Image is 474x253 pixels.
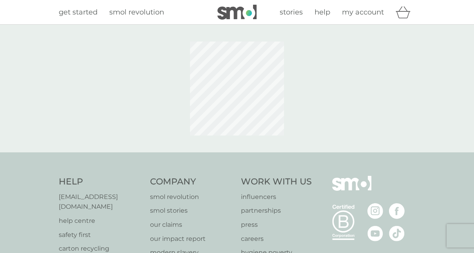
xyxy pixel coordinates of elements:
span: stories [280,8,303,16]
a: press [241,220,312,230]
span: help [315,8,330,16]
a: smol revolution [150,192,233,202]
a: influencers [241,192,312,202]
img: visit the smol Facebook page [389,203,405,219]
div: basket [396,4,415,20]
a: our claims [150,220,233,230]
a: get started [59,7,98,18]
img: smol [332,176,371,202]
h4: Company [150,176,233,188]
span: smol revolution [109,8,164,16]
a: my account [342,7,384,18]
img: visit the smol Instagram page [367,203,383,219]
span: get started [59,8,98,16]
a: partnerships [241,206,312,216]
a: our impact report [150,234,233,244]
img: visit the smol Tiktok page [389,226,405,241]
a: [EMAIL_ADDRESS][DOMAIN_NAME] [59,192,142,212]
img: visit the smol Youtube page [367,226,383,241]
img: smol [217,5,257,20]
a: careers [241,234,312,244]
h4: Help [59,176,142,188]
a: safety first [59,230,142,240]
a: stories [280,7,303,18]
a: help centre [59,216,142,226]
h4: Work With Us [241,176,312,188]
a: smol stories [150,206,233,216]
span: my account [342,8,384,16]
a: help [315,7,330,18]
a: smol revolution [109,7,164,18]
